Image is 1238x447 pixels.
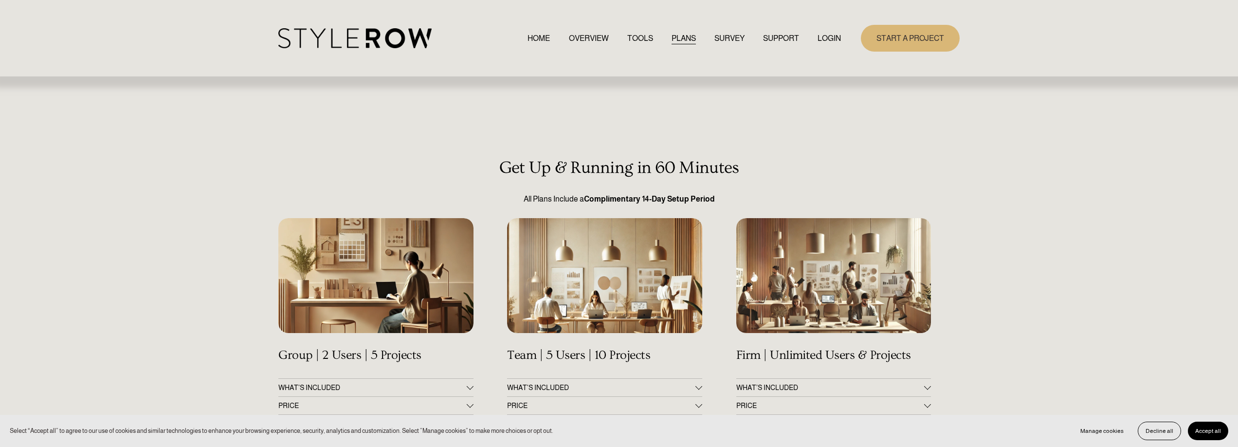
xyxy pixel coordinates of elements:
p: All Plans Include a [278,193,960,205]
button: Manage cookies [1073,422,1131,440]
span: WHAT'S INCLUDED [278,384,466,391]
a: LOGIN [818,32,841,45]
span: PRICE [507,402,695,410]
span: WHAT’S INCLUDED [736,384,924,391]
span: WHAT'S INCLUDED [507,384,695,391]
a: folder dropdown [763,32,799,45]
a: PLANS [672,32,696,45]
h4: Team | 5 Users | 10 Projects [507,348,702,363]
h4: Firm | Unlimited Users & Projects [736,348,931,363]
button: PRICE [278,397,473,414]
a: OVERVIEW [569,32,609,45]
button: Decline all [1138,422,1181,440]
a: TOOLS [627,32,653,45]
span: PRICE [278,402,466,410]
a: SURVEY [714,32,745,45]
button: Accept all [1188,422,1228,440]
h4: Group | 2 Users | 5 Projects [278,348,473,363]
button: WHAT'S INCLUDED [278,379,473,396]
a: HOME [528,32,550,45]
button: WHAT’S INCLUDED [736,379,931,396]
strong: Complimentary 14-Day Setup Period [584,195,715,203]
button: PRICE [736,397,931,414]
span: Accept all [1195,428,1221,434]
img: StyleRow [278,28,432,48]
button: PRICE [507,397,702,414]
span: SUPPORT [763,33,799,44]
span: Decline all [1146,428,1173,434]
a: START A PROJECT [861,25,960,52]
span: Manage cookies [1080,428,1124,434]
h3: Get Up & Running in 60 Minutes [278,158,960,178]
p: Select “Accept all” to agree to our use of cookies and similar technologies to enhance your brows... [10,426,553,435]
button: WHAT'S INCLUDED [507,379,702,396]
span: PRICE [736,402,924,410]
